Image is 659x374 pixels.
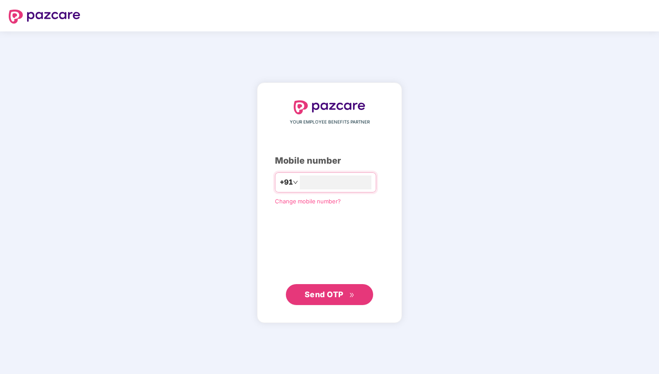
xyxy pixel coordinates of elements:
[305,290,343,299] span: Send OTP
[349,292,355,298] span: double-right
[275,198,341,205] a: Change mobile number?
[286,284,373,305] button: Send OTPdouble-right
[275,154,384,168] div: Mobile number
[293,180,298,185] span: down
[280,177,293,188] span: +91
[294,100,365,114] img: logo
[290,119,370,126] span: YOUR EMPLOYEE BENEFITS PARTNER
[9,10,80,24] img: logo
